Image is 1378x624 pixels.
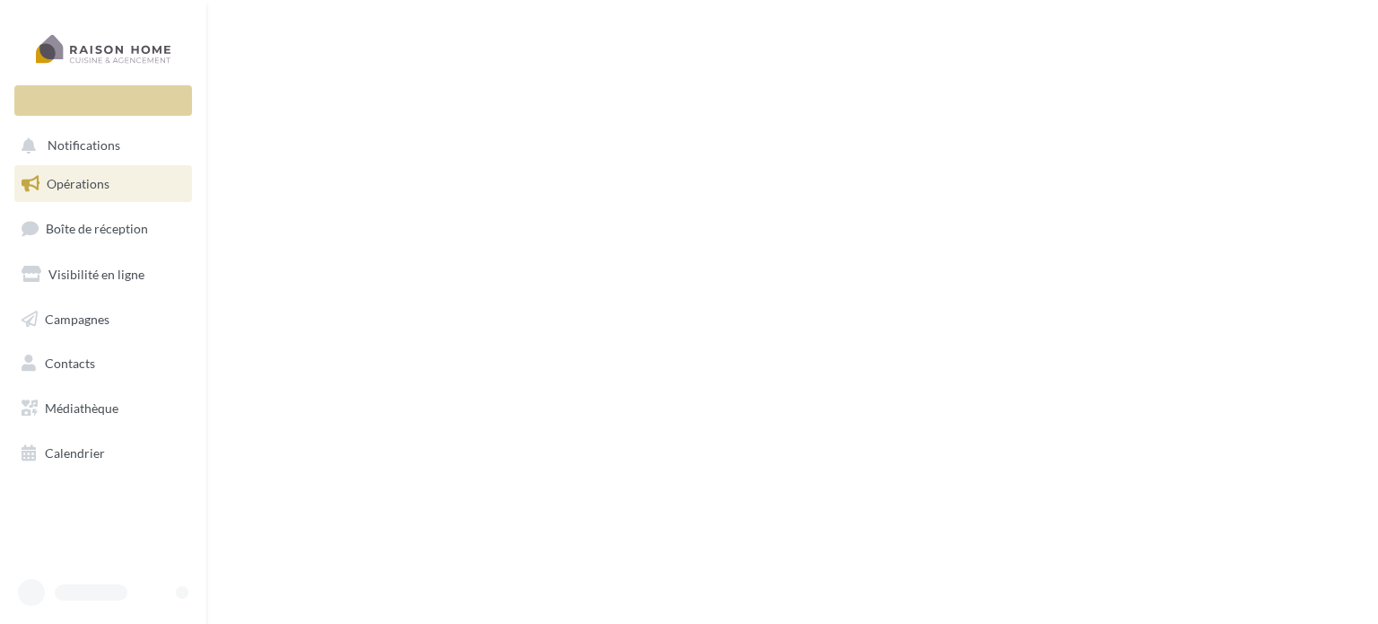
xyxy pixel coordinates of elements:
span: Visibilité en ligne [48,267,144,282]
a: Médiathèque [11,390,196,427]
span: Médiathèque [45,400,118,416]
span: Notifications [48,138,120,154]
div: Nouvelle campagne [14,85,192,116]
a: Visibilité en ligne [11,256,196,294]
a: Opérations [11,165,196,203]
span: Opérations [47,176,109,191]
span: Calendrier [45,445,105,461]
span: Boîte de réception [46,221,148,236]
a: Calendrier [11,435,196,472]
span: Campagnes [45,311,109,326]
span: Contacts [45,356,95,371]
a: Boîte de réception [11,209,196,248]
a: Campagnes [11,301,196,338]
a: Contacts [11,345,196,382]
